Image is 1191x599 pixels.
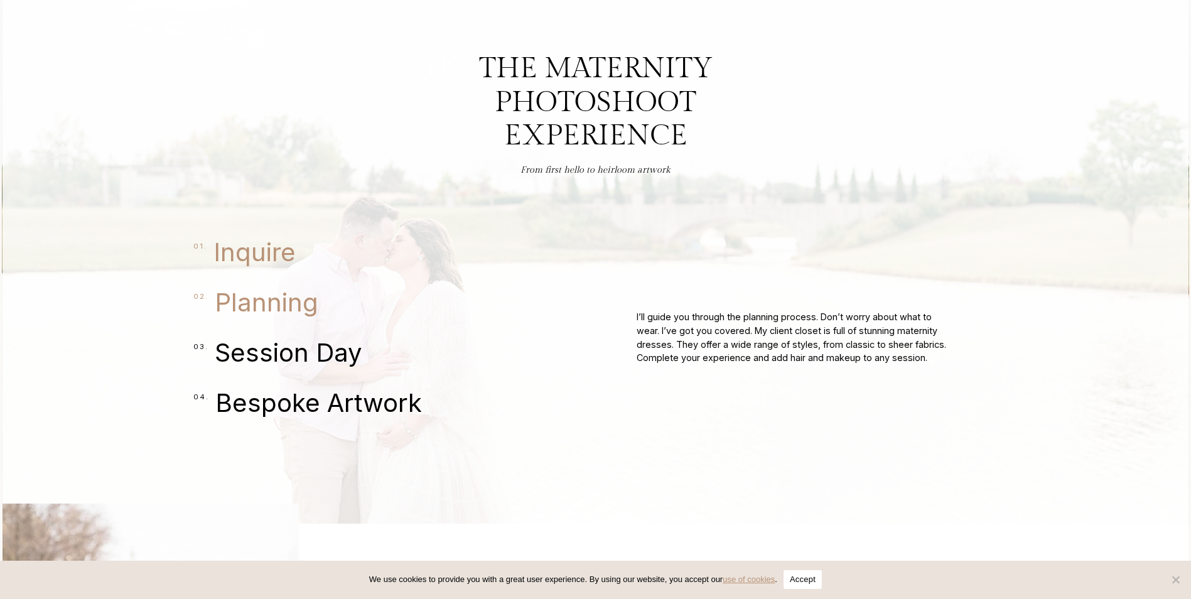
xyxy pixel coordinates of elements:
h2: The Maternity Photoshoot Experience [439,52,753,153]
span: 01. [193,237,213,267]
span: 04. [193,388,215,418]
span: Session Day [215,338,362,368]
p: I’ll guide you through the planning process. Don’t worry about what to wear. I’ve got you covered... [637,310,951,364]
em: From first hello to heirloom artwork [520,165,671,175]
span: Inquire [213,237,296,267]
a: use of cookies [723,575,775,584]
span: Bespoke Artwork [215,388,422,418]
span: Planning [215,288,318,318]
span: 02. [193,288,215,318]
span: We use cookies to provide you with a great user experience. By using our website, you accept our . [369,573,777,586]
span: No [1169,573,1182,586]
button: Accept [784,570,822,589]
span: 03. [193,338,215,368]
